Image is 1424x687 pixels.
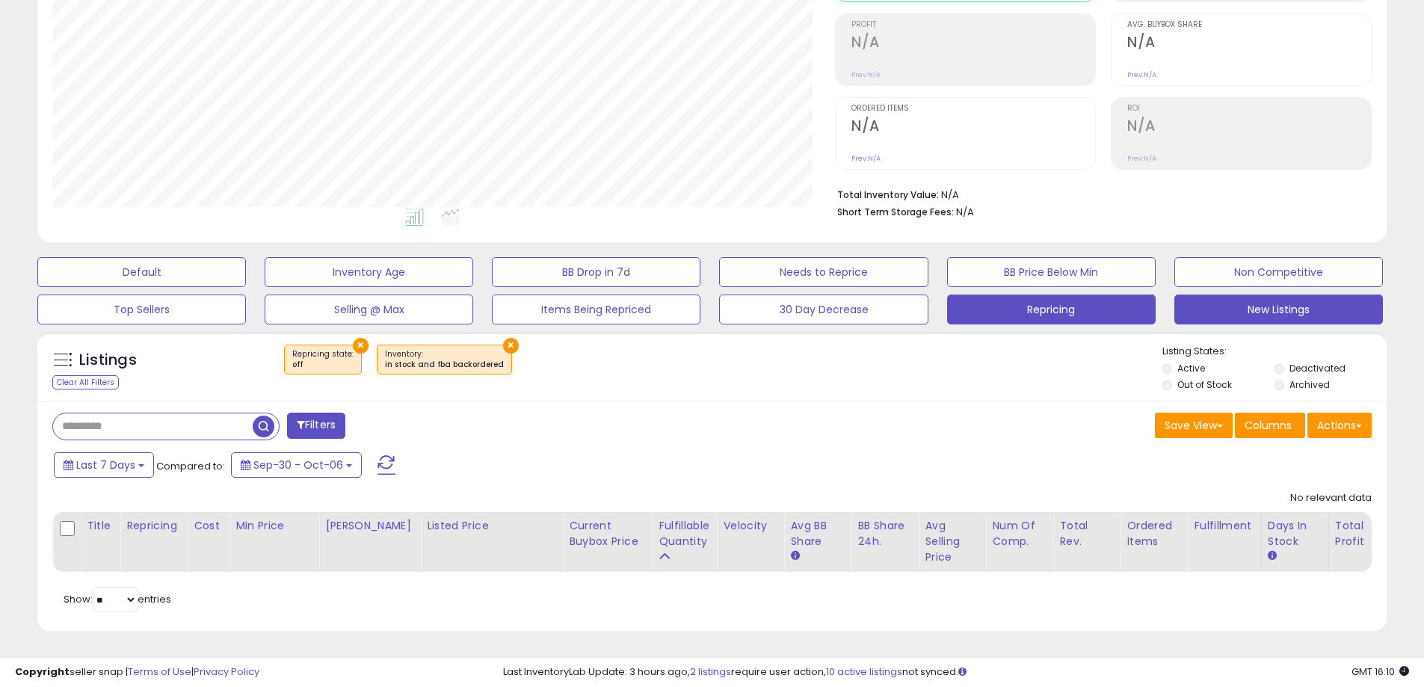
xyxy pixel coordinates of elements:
[54,452,154,478] button: Last 7 Days
[1127,70,1156,79] small: Prev: N/A
[194,518,223,534] div: Cost
[947,295,1156,324] button: Repricing
[837,188,939,201] b: Total Inventory Value:
[253,458,343,472] span: Sep-30 - Oct-06
[790,549,799,563] small: Avg BB Share.
[194,665,259,679] a: Privacy Policy
[992,518,1047,549] div: Num of Comp.
[385,360,504,370] div: in stock and fba backordered
[719,295,928,324] button: 30 Day Decrease
[1268,518,1322,549] div: Days In Stock
[265,257,473,287] button: Inventory Age
[385,348,504,371] span: Inventory :
[723,518,777,534] div: Velocity
[503,665,1409,680] div: Last InventoryLab Update: 3 hours ago, require user action, not synced.
[1174,257,1383,287] button: Non Competitive
[569,518,646,549] div: Current Buybox Price
[292,348,354,371] span: Repricing state :
[1127,154,1156,163] small: Prev: N/A
[1351,665,1409,679] span: 2025-10-14 16:10 GMT
[126,518,181,534] div: Repricing
[851,34,1095,54] h2: N/A
[128,665,191,679] a: Terms of Use
[292,360,354,370] div: off
[1177,362,1205,375] label: Active
[1245,418,1292,433] span: Columns
[690,665,731,679] a: 2 listings
[52,375,119,389] div: Clear All Filters
[1289,362,1346,375] label: Deactivated
[851,105,1095,113] span: Ordered Items
[1127,34,1371,54] h2: N/A
[1290,491,1372,505] div: No relevant data
[659,518,710,549] div: Fulfillable Quantity
[851,70,881,79] small: Prev: N/A
[492,295,700,324] button: Items Being Repriced
[1335,518,1390,549] div: Total Profit
[1155,413,1233,438] button: Save View
[1127,105,1371,113] span: ROI
[265,295,473,324] button: Selling @ Max
[503,338,519,354] button: ×
[156,459,225,473] span: Compared to:
[1307,413,1372,438] button: Actions
[947,257,1156,287] button: BB Price Below Min
[1235,413,1305,438] button: Columns
[492,257,700,287] button: BB Drop in 7d
[719,257,928,287] button: Needs to Reprice
[1289,378,1330,391] label: Archived
[37,257,246,287] button: Default
[325,518,414,534] div: [PERSON_NAME]
[76,458,135,472] span: Last 7 Days
[235,518,312,534] div: Min Price
[851,154,881,163] small: Prev: N/A
[837,185,1360,203] li: N/A
[353,338,369,354] button: ×
[857,518,912,549] div: BB Share 24h.
[1177,378,1232,391] label: Out of Stock
[1127,21,1371,29] span: Avg. Buybox Share
[1174,295,1383,324] button: New Listings
[87,518,114,534] div: Title
[79,350,137,371] h5: Listings
[1127,117,1371,138] h2: N/A
[231,452,362,478] button: Sep-30 - Oct-06
[851,21,1095,29] span: Profit
[15,665,70,679] strong: Copyright
[837,206,954,218] b: Short Term Storage Fees:
[64,592,171,606] span: Show: entries
[826,665,902,679] a: 10 active listings
[1126,518,1181,549] div: Ordered Items
[15,665,259,680] div: seller snap | |
[790,518,845,549] div: Avg BB Share
[1059,518,1114,549] div: Total Rev.
[37,295,246,324] button: Top Sellers
[851,117,1095,138] h2: N/A
[956,205,974,219] span: N/A
[1268,549,1277,563] small: Days In Stock.
[287,413,345,439] button: Filters
[427,518,556,534] div: Listed Price
[925,518,979,565] div: Avg Selling Price
[1194,518,1254,534] div: Fulfillment
[1162,345,1387,359] p: Listing States:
